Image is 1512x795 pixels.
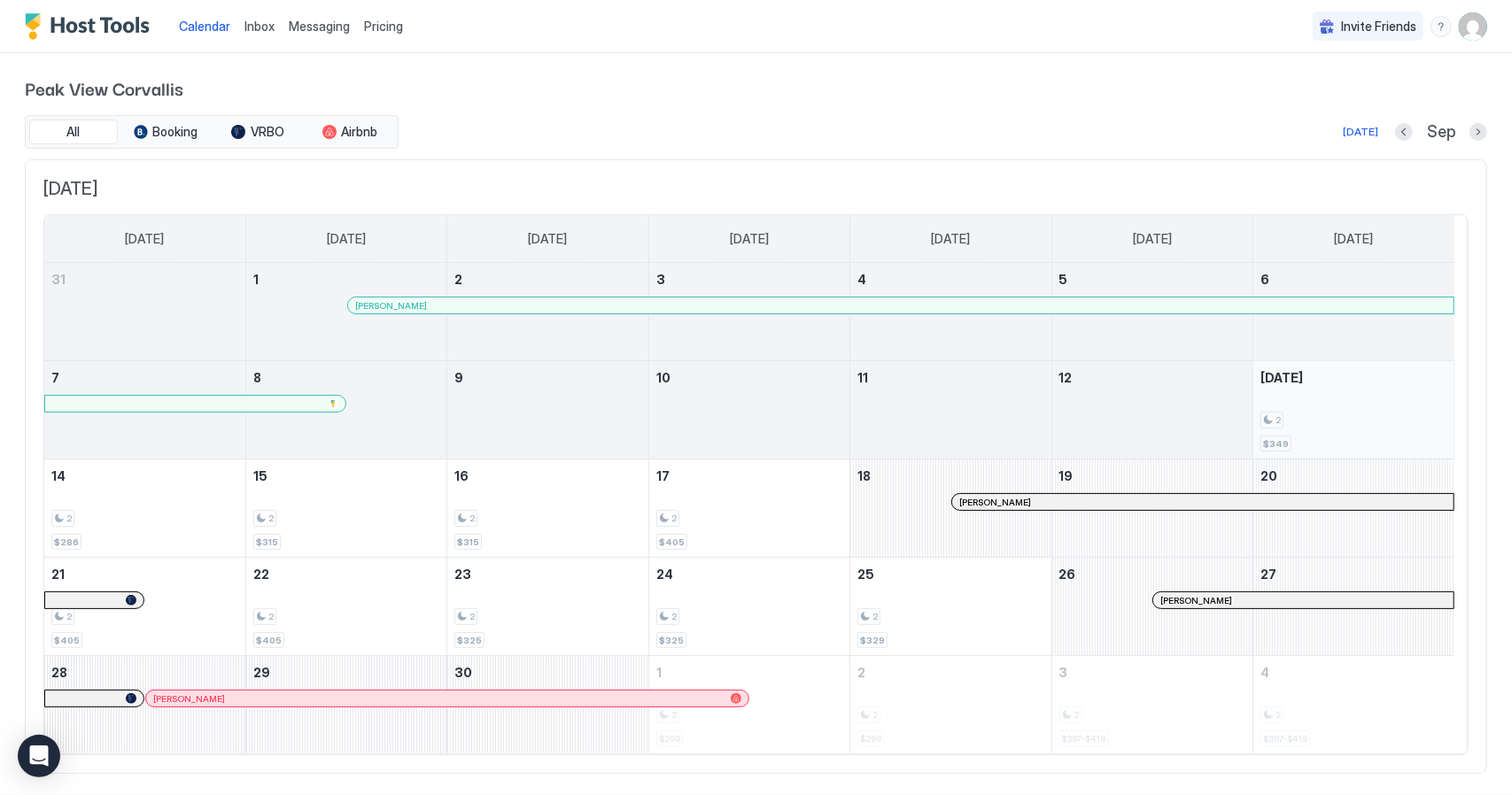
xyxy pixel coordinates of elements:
span: 3 [1059,665,1068,680]
span: Inbox [244,19,275,34]
span: 2 [1276,414,1281,426]
span: 27 [1260,567,1276,582]
span: Invite Friends [1341,19,1416,35]
button: VRBO [213,120,302,144]
a: Messaging [289,17,350,35]
a: September 10, 2025 [649,361,849,394]
span: Peak View Corvallis [25,74,1487,101]
span: 29 [253,665,270,680]
span: 16 [454,468,469,483]
span: 1 [656,665,662,680]
a: Sunday [107,215,182,263]
a: September 3, 2025 [649,263,849,296]
a: September 11, 2025 [850,361,1051,394]
span: $286 [54,536,79,548]
span: 30 [454,665,472,680]
td: September 20, 2025 [1253,459,1454,558]
a: September 12, 2025 [1052,361,1252,394]
td: September 25, 2025 [850,558,1051,656]
td: September 5, 2025 [1051,263,1252,361]
a: September 6, 2025 [1253,263,1454,296]
span: 4 [1260,665,1269,680]
span: 20 [1260,468,1277,483]
td: September 30, 2025 [447,656,648,754]
span: 24 [656,567,673,582]
span: 23 [454,567,471,582]
span: 5 [1059,272,1068,287]
td: September 16, 2025 [447,459,648,558]
span: [DATE] [1133,231,1172,247]
div: [PERSON_NAME] [153,693,741,705]
td: September 6, 2025 [1253,263,1454,361]
td: August 31, 2025 [44,263,245,361]
span: $329 [860,635,885,646]
span: 2 [268,611,274,622]
span: 17 [656,468,670,483]
span: [DATE] [327,231,366,247]
span: 19 [1059,468,1074,483]
span: 2 [66,611,72,622]
span: [PERSON_NAME] [959,497,1031,508]
span: 31 [51,272,66,287]
span: [DATE] [43,178,1469,200]
span: [DATE] [730,231,769,247]
td: September 13, 2025 [1253,361,1454,459]
span: 28 [51,665,67,680]
span: [DATE] [931,231,970,247]
td: September 18, 2025 [850,459,1051,558]
a: August 31, 2025 [44,263,245,296]
span: [DATE] [529,231,568,247]
td: September 1, 2025 [245,263,446,361]
a: September 22, 2025 [246,558,446,590]
span: [DATE] [125,231,164,247]
span: $325 [457,635,482,646]
td: September 9, 2025 [447,361,648,459]
div: Host Tools Logo [25,13,158,40]
a: September 15, 2025 [246,459,446,492]
span: Messaging [289,19,350,34]
td: September 21, 2025 [44,558,245,656]
a: September 13, 2025 [1253,361,1454,394]
span: 14 [51,468,66,483]
a: September 9, 2025 [447,361,647,394]
span: Airbnb [342,124,378,140]
td: September 26, 2025 [1051,558,1252,656]
td: September 29, 2025 [245,656,446,754]
td: September 11, 2025 [850,361,1051,459]
a: September 1, 2025 [246,263,446,296]
td: September 17, 2025 [648,459,849,558]
span: 9 [454,370,463,385]
span: 15 [253,468,268,483]
span: $405 [659,536,685,548]
span: 2 [469,611,475,622]
a: October 3, 2025 [1052,656,1252,689]
span: $325 [659,635,684,646]
a: September 18, 2025 [850,459,1051,492]
span: 2 [671,611,677,622]
td: October 1, 2025 [648,656,849,754]
a: September 17, 2025 [649,459,849,492]
div: [PERSON_NAME] [959,497,1446,508]
div: tab-group [25,115,399,149]
span: 2 [857,665,865,680]
span: 3 [656,272,665,287]
td: September 22, 2025 [245,558,446,656]
a: September 29, 2025 [246,656,446,689]
span: 7 [51,370,59,385]
a: September 2, 2025 [447,263,647,296]
td: September 7, 2025 [44,361,245,459]
span: 22 [253,567,269,582]
span: 8 [253,370,261,385]
a: September 5, 2025 [1052,263,1252,296]
td: September 23, 2025 [447,558,648,656]
a: Monday [309,215,384,263]
a: September 20, 2025 [1253,459,1454,492]
span: $349 [1263,438,1289,450]
span: Pricing [364,19,403,35]
a: Calendar [179,17,230,35]
button: Booking [121,120,210,144]
span: VRBO [251,124,284,140]
a: September 27, 2025 [1253,558,1454,590]
span: [DATE] [1260,370,1303,385]
span: Sep [1427,122,1455,143]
